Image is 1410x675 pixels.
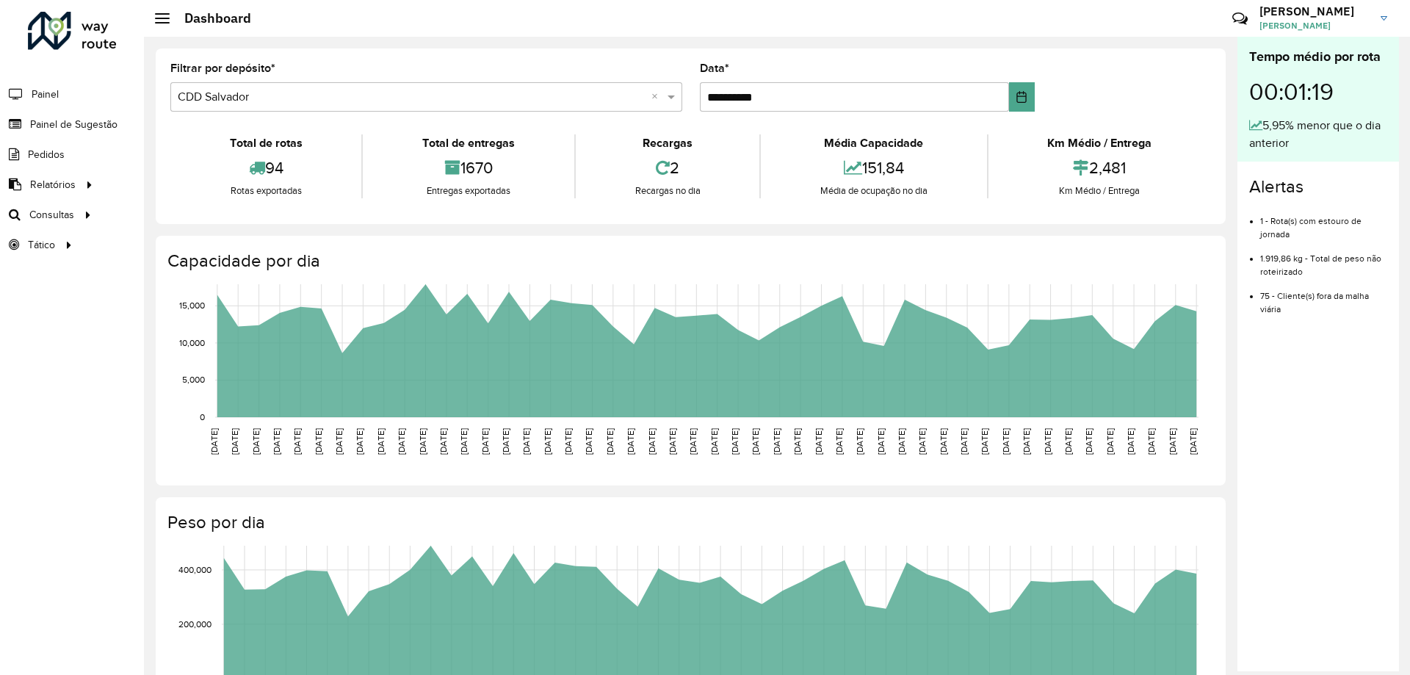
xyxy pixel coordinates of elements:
[178,565,211,574] text: 400,000
[579,184,756,198] div: Recargas no dia
[272,428,281,455] text: [DATE]
[897,428,906,455] text: [DATE]
[1260,203,1387,241] li: 1 - Rota(s) com estouro de jornada
[1126,428,1135,455] text: [DATE]
[764,134,983,152] div: Média Capacidade
[764,152,983,184] div: 151,84
[355,428,364,455] text: [DATE]
[521,428,531,455] text: [DATE]
[182,375,205,385] text: 5,000
[579,152,756,184] div: 2
[992,152,1207,184] div: 2,481
[939,428,948,455] text: [DATE]
[1063,428,1073,455] text: [DATE]
[230,428,239,455] text: [DATE]
[834,428,844,455] text: [DATE]
[1224,3,1256,35] a: Contato Rápido
[1249,176,1387,198] h4: Alertas
[1260,241,1387,278] li: 1.919,86 kg - Total de peso não roteirizado
[167,512,1211,533] h4: Peso por dia
[30,117,117,132] span: Painel de Sugestão
[688,428,698,455] text: [DATE]
[179,338,205,347] text: 10,000
[1249,47,1387,67] div: Tempo médio por rota
[647,428,657,455] text: [DATE]
[992,184,1207,198] div: Km Médio / Entrega
[366,134,570,152] div: Total de entregas
[792,428,802,455] text: [DATE]
[167,250,1211,272] h4: Capacidade por dia
[28,147,65,162] span: Pedidos
[174,152,358,184] div: 94
[1022,428,1031,455] text: [DATE]
[170,10,251,26] h2: Dashboard
[1146,428,1156,455] text: [DATE]
[876,428,886,455] text: [DATE]
[334,428,344,455] text: [DATE]
[366,152,570,184] div: 1670
[376,428,386,455] text: [DATE]
[30,177,76,192] span: Relatórios
[917,428,927,455] text: [DATE]
[459,428,469,455] text: [DATE]
[251,428,261,455] text: [DATE]
[314,428,323,455] text: [DATE]
[366,184,570,198] div: Entregas exportadas
[174,184,358,198] div: Rotas exportadas
[28,237,55,253] span: Tático
[292,428,302,455] text: [DATE]
[626,428,635,455] text: [DATE]
[29,207,74,223] span: Consultas
[543,428,552,455] text: [DATE]
[1259,4,1370,18] h3: [PERSON_NAME]
[1084,428,1093,455] text: [DATE]
[1168,428,1177,455] text: [DATE]
[1260,278,1387,316] li: 75 - Cliente(s) fora da malha viária
[651,88,664,106] span: Clear all
[480,428,490,455] text: [DATE]
[992,134,1207,152] div: Km Médio / Entrega
[980,428,989,455] text: [DATE]
[438,428,448,455] text: [DATE]
[1001,428,1010,455] text: [DATE]
[397,428,406,455] text: [DATE]
[855,428,864,455] text: [DATE]
[814,428,823,455] text: [DATE]
[1009,82,1035,112] button: Choose Date
[959,428,969,455] text: [DATE]
[32,87,59,102] span: Painel
[178,619,211,629] text: 200,000
[179,301,205,311] text: 15,000
[1043,428,1052,455] text: [DATE]
[584,428,593,455] text: [DATE]
[563,428,573,455] text: [DATE]
[170,59,275,77] label: Filtrar por depósito
[605,428,615,455] text: [DATE]
[1188,428,1198,455] text: [DATE]
[200,412,205,422] text: 0
[1249,67,1387,117] div: 00:01:19
[418,428,427,455] text: [DATE]
[668,428,677,455] text: [DATE]
[730,428,740,455] text: [DATE]
[751,428,760,455] text: [DATE]
[1105,428,1115,455] text: [DATE]
[764,184,983,198] div: Média de ocupação no dia
[1249,117,1387,152] div: 5,95% menor que o dia anterior
[501,428,510,455] text: [DATE]
[1259,19,1370,32] span: [PERSON_NAME]
[174,134,358,152] div: Total de rotas
[709,428,719,455] text: [DATE]
[209,428,219,455] text: [DATE]
[579,134,756,152] div: Recargas
[700,59,729,77] label: Data
[772,428,781,455] text: [DATE]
